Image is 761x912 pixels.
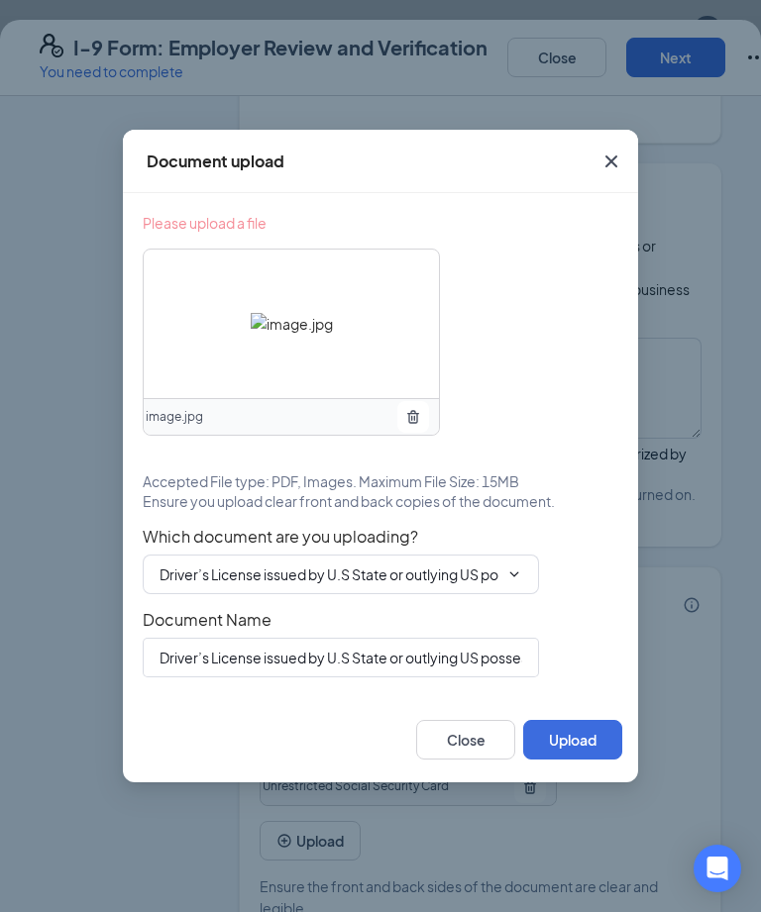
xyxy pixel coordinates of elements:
[160,563,498,585] input: Select document type
[147,151,284,172] div: Document upload
[405,409,421,425] svg: TrashOutline
[143,471,519,491] span: Accepted File type: PDF, Images. Maximum File Size: 15MB
[146,408,203,427] span: image.jpg
[143,610,618,630] span: Document Name
[143,213,267,233] span: Please upload a file
[143,638,539,677] input: Enter document name
[585,130,638,193] button: Close
[523,720,622,760] button: Upload
[506,566,522,582] svg: ChevronDown
[143,527,618,547] span: Which document are you uploading?
[143,491,555,511] span: Ensure you upload clear front and back copies of the document.
[694,845,741,892] div: Open Intercom Messenger
[599,150,623,173] svg: Cross
[416,720,515,760] button: Close
[251,313,333,335] img: image.jpg
[397,401,429,433] button: TrashOutline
